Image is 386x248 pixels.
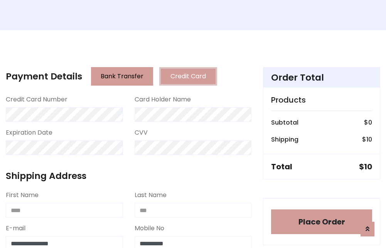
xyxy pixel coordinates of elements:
[271,72,372,83] h4: Order Total
[271,209,372,234] button: Place Order
[135,224,164,233] label: Mobile No
[271,119,298,126] h6: Subtotal
[6,95,67,104] label: Credit Card Number
[362,136,372,143] h6: $
[6,71,82,82] h4: Payment Details
[359,162,372,171] h5: $
[135,128,148,137] label: CVV
[364,119,372,126] h6: $
[271,95,372,105] h5: Products
[364,161,372,172] span: 10
[271,162,292,171] h5: Total
[6,170,251,181] h4: Shipping Address
[159,67,217,86] button: Credit Card
[6,191,39,200] label: First Name
[368,118,372,127] span: 0
[271,136,298,143] h6: Shipping
[91,67,153,86] button: Bank Transfer
[135,191,167,200] label: Last Name
[6,128,52,137] label: Expiration Date
[366,135,372,144] span: 10
[6,224,25,233] label: E-mail
[135,95,191,104] label: Card Holder Name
